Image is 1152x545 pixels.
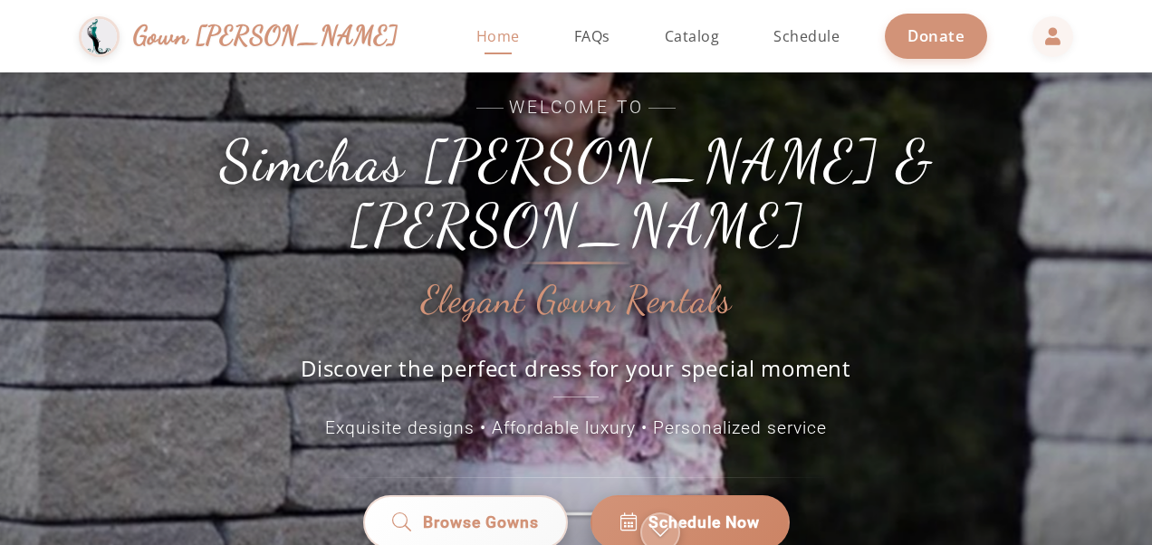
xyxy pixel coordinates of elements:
[423,511,539,534] span: Browse Gowns
[168,416,984,442] p: Exquisite designs • Affordable luxury • Personalized service
[421,280,732,321] h2: Elegant Gown Rentals
[885,14,987,58] a: Donate
[648,511,760,534] span: Schedule Now
[168,95,984,121] span: Welcome to
[282,353,870,397] p: Discover the perfect dress for your special moment
[907,25,965,46] span: Donate
[574,26,610,46] span: FAQs
[79,16,120,57] img: Gown Gmach Logo
[476,26,520,46] span: Home
[773,26,840,46] span: Schedule
[168,129,984,257] h1: Simchas [PERSON_NAME] & [PERSON_NAME]
[79,12,417,62] a: Gown [PERSON_NAME]
[665,26,720,46] span: Catalog
[133,16,398,55] span: Gown [PERSON_NAME]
